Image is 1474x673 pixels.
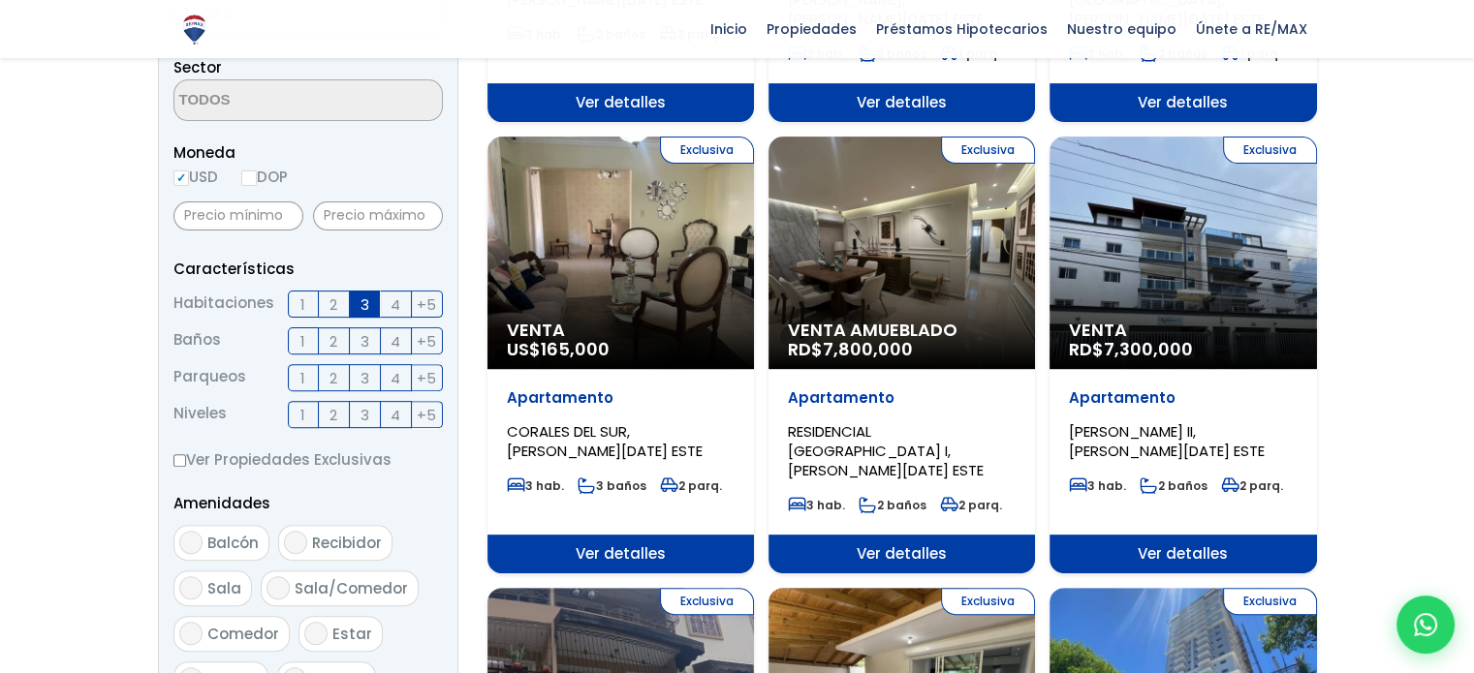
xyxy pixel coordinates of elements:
[487,137,754,573] a: Exclusiva Venta US$165,000 Apartamento CORALES DEL SUR, [PERSON_NAME][DATE] ESTE 3 hab. 3 baños 2...
[788,321,1016,340] span: Venta Amueblado
[173,491,443,515] p: Amenidades
[241,170,257,186] input: DOP
[1057,15,1186,44] span: Nuestro equipo
[788,337,913,361] span: RD$
[361,292,369,317] span: 3
[757,15,866,44] span: Propiedades
[304,622,328,645] input: Estar
[701,15,757,44] span: Inicio
[1186,15,1317,44] span: Únete a RE/MAX
[578,477,646,494] span: 3 baños
[859,497,926,513] span: 2 baños
[207,533,259,553] span: Balcón
[941,588,1035,615] span: Exclusiva
[788,421,984,480] span: RESIDENCIAL [GEOGRAPHIC_DATA] I, [PERSON_NAME][DATE] ESTE
[768,137,1035,573] a: Exclusiva Venta Amueblado RD$7,800,000 Apartamento RESIDENCIAL [GEOGRAPHIC_DATA] I, [PERSON_NAME]...
[1069,321,1297,340] span: Venta
[940,497,1002,513] span: 2 parq.
[207,624,279,644] span: Comedor
[1069,388,1297,408] p: Apartamento
[329,329,337,353] span: 2
[417,329,436,353] span: +5
[487,535,754,573] span: Ver detalles
[173,401,227,428] span: Niveles
[487,83,754,122] span: Ver detalles
[1223,137,1317,164] span: Exclusiva
[768,535,1035,573] span: Ver detalles
[179,622,203,645] input: Comedor
[507,421,703,461] span: CORALES DEL SUR, [PERSON_NAME][DATE] ESTE
[332,624,372,644] span: Estar
[660,477,722,494] span: 2 parq.
[417,403,436,427] span: +5
[361,403,369,427] span: 3
[1050,83,1316,122] span: Ver detalles
[391,329,400,353] span: 4
[177,13,211,46] img: Logo de REMAX
[1050,535,1316,573] span: Ver detalles
[174,80,362,122] textarea: Search
[329,366,337,390] span: 2
[361,329,369,353] span: 3
[173,291,274,318] span: Habitaciones
[541,337,610,361] span: 165,000
[1221,477,1283,494] span: 2 parq.
[300,366,305,390] span: 1
[312,533,382,553] span: Recibidor
[417,292,436,317] span: +5
[284,531,307,554] input: Recibidor
[173,57,222,77] span: Sector
[1104,337,1193,361] span: 7,300,000
[173,454,186,467] input: Ver Propiedades Exclusivas
[295,578,408,598] span: Sala/Comedor
[391,403,400,427] span: 4
[300,329,305,353] span: 1
[179,576,203,599] input: Sala
[361,366,369,390] span: 3
[179,531,203,554] input: Balcón
[1140,477,1207,494] span: 2 baños
[507,388,735,408] p: Apartamento
[313,201,443,230] input: Precio máximo
[173,201,303,230] input: Precio mínimo
[173,170,189,186] input: USD
[866,15,1057,44] span: Préstamos Hipotecarios
[1069,477,1126,494] span: 3 hab.
[173,447,443,472] label: Ver Propiedades Exclusivas
[788,497,845,513] span: 3 hab.
[267,576,290,599] input: Sala/Comedor
[173,165,218,189] label: USD
[300,292,305,317] span: 1
[173,364,246,391] span: Parqueos
[507,337,610,361] span: US$
[173,257,443,281] p: Características
[507,477,564,494] span: 3 hab.
[1223,588,1317,615] span: Exclusiva
[660,588,754,615] span: Exclusiva
[391,366,400,390] span: 4
[173,327,221,354] span: Baños
[417,366,436,390] span: +5
[823,337,913,361] span: 7,800,000
[507,321,735,340] span: Venta
[1069,421,1265,461] span: [PERSON_NAME] II, [PERSON_NAME][DATE] ESTE
[1050,137,1316,573] a: Exclusiva Venta RD$7,300,000 Apartamento [PERSON_NAME] II, [PERSON_NAME][DATE] ESTE 3 hab. 2 baño...
[391,292,400,317] span: 4
[207,578,241,598] span: Sala
[788,388,1016,408] p: Apartamento
[660,137,754,164] span: Exclusiva
[173,140,443,165] span: Moneda
[1069,337,1193,361] span: RD$
[300,403,305,427] span: 1
[329,292,337,317] span: 2
[768,83,1035,122] span: Ver detalles
[329,403,337,427] span: 2
[241,165,288,189] label: DOP
[941,137,1035,164] span: Exclusiva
